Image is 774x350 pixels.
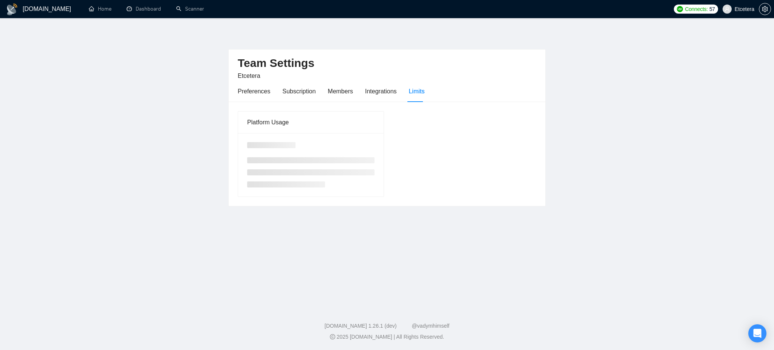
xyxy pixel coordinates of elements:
span: Connects: [685,5,708,13]
a: [DOMAIN_NAME] 1.26.1 (dev) [325,323,397,329]
span: 57 [709,5,715,13]
span: copyright [330,334,335,339]
img: logo [6,3,18,15]
a: setting [759,6,771,12]
div: Integrations [365,87,397,96]
div: Open Intercom Messenger [748,324,766,342]
div: Limits [409,87,425,96]
span: Etcetera [238,73,260,79]
a: @vadymhimself [412,323,449,329]
a: dashboardDashboard [127,6,161,12]
div: Members [328,87,353,96]
div: Subscription [282,87,316,96]
button: setting [759,3,771,15]
div: Preferences [238,87,270,96]
div: 2025 [DOMAIN_NAME] | All Rights Reserved. [6,333,768,341]
img: upwork-logo.png [677,6,683,12]
a: searchScanner [176,6,204,12]
h2: Team Settings [238,56,536,71]
span: user [724,6,730,12]
a: homeHome [89,6,111,12]
div: Platform Usage [247,112,375,133]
